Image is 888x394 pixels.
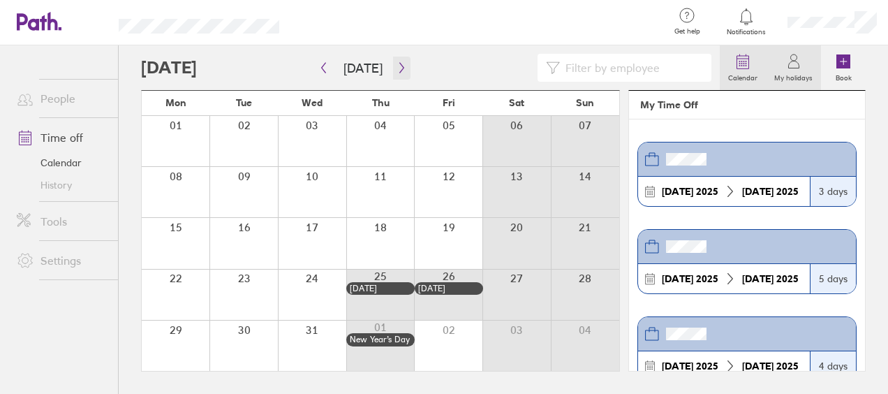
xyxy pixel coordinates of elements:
span: Mon [165,97,186,108]
label: Book [827,70,860,82]
a: [DATE] 2025[DATE] 20255 days [637,229,857,294]
div: 2025 [656,273,724,284]
label: Calendar [720,70,766,82]
a: Calendar [6,152,118,174]
a: Settings [6,247,118,275]
div: [DATE] [418,284,480,293]
a: People [6,85,118,112]
span: Sun [576,97,594,108]
span: Notifications [724,28,769,36]
button: [DATE] [332,57,394,80]
span: Thu [372,97,390,108]
input: Filter by employee [560,54,703,81]
strong: [DATE] [662,272,693,285]
strong: [DATE] [742,360,774,372]
a: Notifications [724,7,769,36]
span: Fri [443,97,455,108]
strong: [DATE] [662,360,693,372]
span: Sat [509,97,524,108]
a: Time off [6,124,118,152]
div: 2025 [737,186,804,197]
strong: [DATE] [742,185,774,198]
span: Wed [302,97,323,108]
div: [DATE] [350,284,411,293]
label: My holidays [766,70,821,82]
div: New Year’s Day [350,335,411,344]
div: 2025 [737,273,804,284]
a: Book [821,45,866,90]
a: Tools [6,207,118,235]
div: 5 days [810,264,856,293]
span: Get help [665,27,710,36]
div: 2025 [737,360,804,372]
a: [DATE] 2025[DATE] 20253 days [637,142,857,207]
a: Calendar [720,45,766,90]
a: [DATE] 2025[DATE] 20254 days [637,316,857,381]
header: My Time Off [629,91,865,119]
div: 3 days [810,177,856,206]
span: Tue [236,97,252,108]
div: 4 days [810,351,856,381]
strong: [DATE] [742,272,774,285]
div: 2025 [656,186,724,197]
a: My holidays [766,45,821,90]
strong: [DATE] [662,185,693,198]
a: History [6,174,118,196]
div: 2025 [656,360,724,372]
